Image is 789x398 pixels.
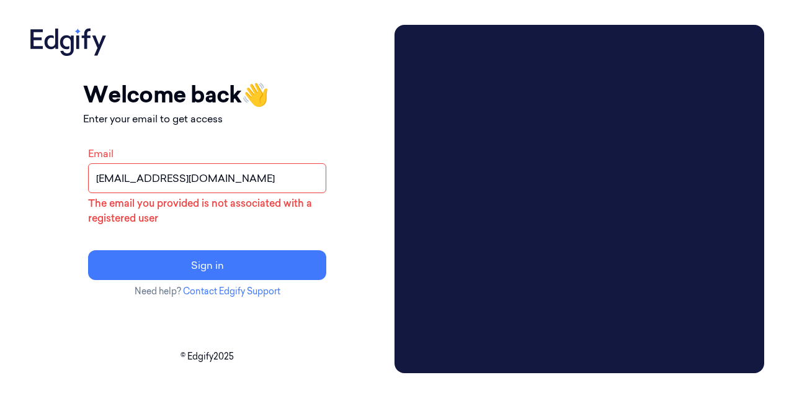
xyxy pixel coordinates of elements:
[88,250,326,280] button: Sign in
[88,196,326,225] p: The email you provided is not associated with a registered user
[88,147,114,160] label: Email
[25,350,390,363] p: © Edgify 2025
[83,78,331,111] h1: Welcome back 👋
[88,163,326,193] input: name@example.com
[83,111,331,126] p: Enter your email to get access
[83,285,331,298] p: Need help?
[183,286,280,297] a: Contact Edgify Support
